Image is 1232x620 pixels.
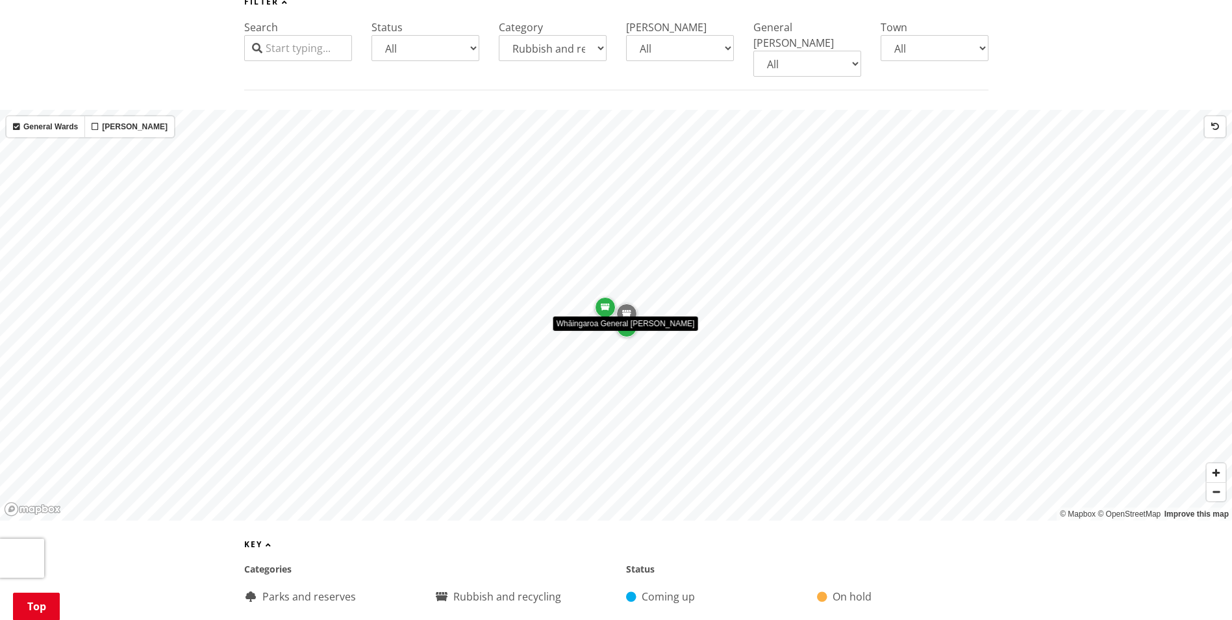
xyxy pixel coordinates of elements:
[616,304,637,324] div: Map marker
[244,562,607,576] div: Categories
[557,320,695,328] div: Whāingaroa General [PERSON_NAME]
[1098,510,1161,519] a: OpenStreetMap
[626,562,988,576] div: Status
[1172,565,1219,612] iframe: Messenger Launcher
[881,20,907,34] label: Town
[6,116,84,137] label: General Wards
[595,297,616,318] div: Map marker
[371,20,403,34] label: Status
[626,20,707,34] label: [PERSON_NAME]
[244,540,273,549] button: Key
[1164,510,1229,519] a: Improve this map
[244,589,416,604] div: Parks and reserves
[1205,116,1226,137] button: Reset
[1207,463,1226,482] button: Zoom in
[13,593,60,620] a: Top
[84,116,174,137] label: [PERSON_NAME]
[4,502,61,517] a: Mapbox homepage
[244,20,278,34] label: Search
[1060,510,1096,519] a: Mapbox
[626,589,798,604] div: Coming up
[499,20,543,34] label: Category
[1207,482,1226,501] button: Zoom out
[435,589,607,604] div: Rubbish and recycling
[817,589,988,604] div: On hold
[244,35,352,61] input: Start typing...
[753,20,834,50] label: General [PERSON_NAME]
